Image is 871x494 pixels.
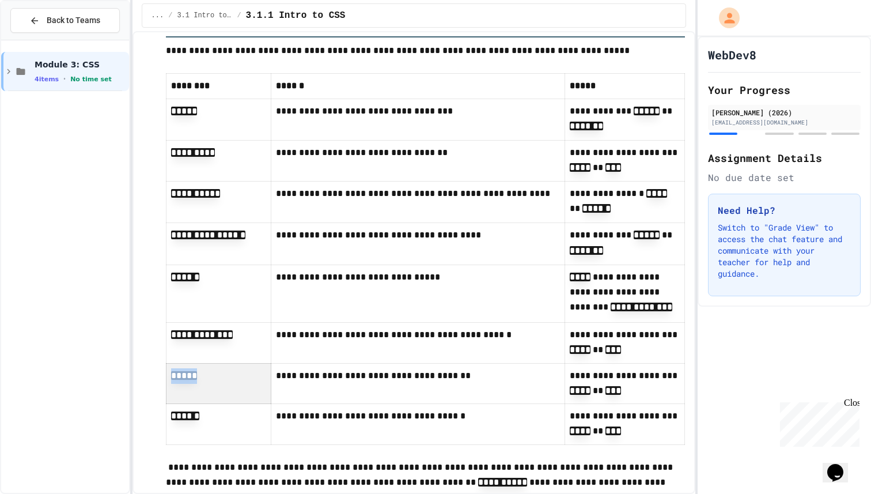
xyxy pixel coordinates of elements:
h3: Need Help? [718,203,851,217]
div: [PERSON_NAME] (2026) [711,107,857,118]
span: / [237,11,241,20]
span: ... [152,11,164,20]
h1: WebDev8 [708,47,756,63]
span: Module 3: CSS [35,59,127,70]
span: 3.1.1 Intro to CSS [246,9,346,22]
span: 3.1 Intro to CSS [177,11,232,20]
h2: Your Progress [708,82,861,98]
span: No time set [70,76,112,83]
iframe: chat widget [775,398,859,447]
div: Chat with us now!Close [5,5,79,73]
span: • [63,74,66,84]
div: My Account [707,5,743,31]
span: / [168,11,172,20]
p: Switch to "Grade View" to access the chat feature and communicate with your teacher for help and ... [718,222,851,280]
span: Back to Teams [47,14,100,27]
h2: Assignment Details [708,150,861,166]
span: 4 items [35,76,59,83]
div: [EMAIL_ADDRESS][DOMAIN_NAME] [711,118,857,127]
div: No due date set [708,171,861,184]
button: Back to Teams [10,8,120,33]
iframe: chat widget [823,448,859,482]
